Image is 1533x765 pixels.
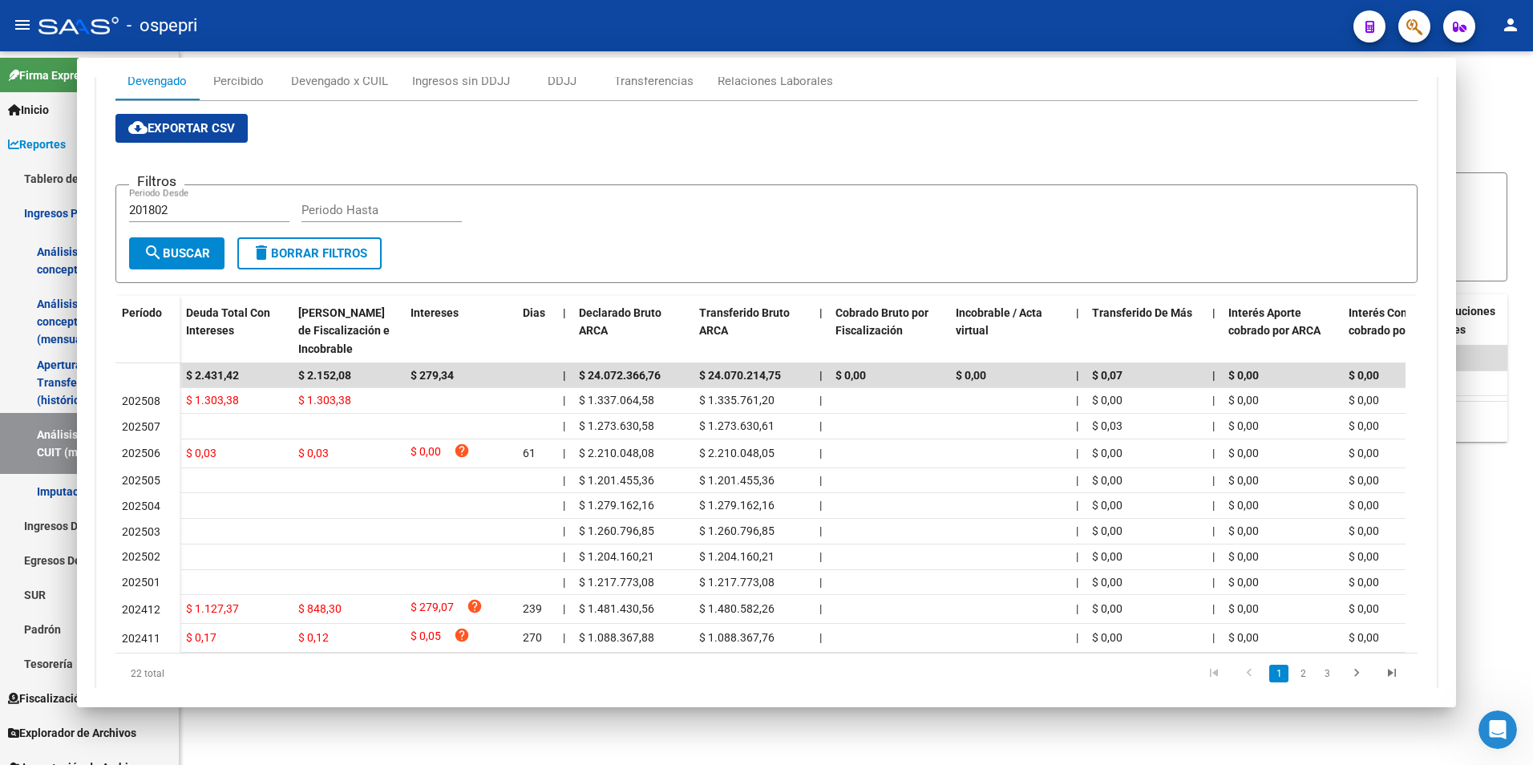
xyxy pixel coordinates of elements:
[1212,602,1215,615] span: |
[8,67,91,84] span: Firma Express
[829,296,949,366] datatable-header-cell: Cobrado Bruto por Fiscalización
[1212,306,1215,319] span: |
[1228,419,1259,432] span: $ 0,00
[1086,296,1206,366] datatable-header-cell: Transferido De Más
[252,243,271,262] mat-icon: delete
[186,447,216,459] span: $ 0,03
[186,369,239,382] span: $ 2.431,42
[1228,576,1259,589] span: $ 0,00
[1212,369,1215,382] span: |
[579,550,654,563] span: $ 1.204.160,21
[1478,710,1517,749] iframe: Intercom live chat
[1341,665,1372,682] a: go to next page
[579,631,654,644] span: $ 1.088.367,88
[699,602,775,615] span: $ 1.480.582,26
[1228,474,1259,487] span: $ 0,00
[1349,394,1379,407] span: $ 0,00
[411,443,441,464] span: $ 0,00
[122,632,160,645] span: 202411
[186,631,216,644] span: $ 0,17
[186,602,239,615] span: $ 1.127,37
[579,419,654,432] span: $ 1.273.630,58
[1212,419,1215,432] span: |
[298,306,390,356] span: [PERSON_NAME] de Fiscalización e Incobrable
[819,394,822,407] span: |
[122,603,160,616] span: 202412
[115,114,248,143] button: Exportar CSV
[819,602,822,615] span: |
[1349,306,1453,338] span: Interés Contribución cobrado por ARCA
[699,576,775,589] span: $ 1.217.773,08
[1377,665,1407,682] a: go to last page
[819,474,822,487] span: |
[819,576,822,589] span: |
[1092,524,1122,537] span: $ 0,00
[819,447,822,459] span: |
[523,631,542,644] span: 270
[1076,631,1078,644] span: |
[8,101,49,119] span: Inicio
[1076,419,1078,432] span: |
[579,602,654,615] span: $ 1.481.430,56
[127,8,197,43] span: - ospepri
[1206,296,1222,366] datatable-header-cell: |
[548,72,576,90] div: DDJJ
[1317,665,1337,682] a: 3
[115,654,373,694] div: 22 total
[122,420,160,433] span: 202507
[1076,576,1078,589] span: |
[1411,294,1507,347] datatable-header-cell: Contribuciones Intereses
[122,447,160,459] span: 202506
[563,576,565,589] span: |
[291,72,388,90] div: Devengado x CUIL
[292,296,404,366] datatable-header-cell: Deuda Bruta Neto de Fiscalización e Incobrable
[819,419,822,432] span: |
[563,419,565,432] span: |
[523,447,536,459] span: 61
[144,246,210,261] span: Buscar
[1228,631,1259,644] span: $ 0,00
[454,627,470,643] i: help
[128,118,148,137] mat-icon: cloud_download
[563,524,565,537] span: |
[699,419,775,432] span: $ 1.273.630,61
[819,499,822,512] span: |
[579,524,654,537] span: $ 1.260.796,85
[1349,419,1379,432] span: $ 0,00
[1228,447,1259,459] span: $ 0,00
[1349,550,1379,563] span: $ 0,00
[699,550,775,563] span: $ 1.204.160,21
[819,631,822,644] span: |
[556,296,572,366] datatable-header-cell: |
[1092,474,1122,487] span: $ 0,00
[1076,550,1078,563] span: |
[8,724,136,742] span: Explorador de Archivos
[8,690,104,707] span: Fiscalización RG
[1291,660,1315,687] li: page 2
[1076,394,1078,407] span: |
[1092,631,1122,644] span: $ 0,00
[298,631,329,644] span: $ 0,12
[819,369,823,382] span: |
[1092,499,1122,512] span: $ 0,00
[563,474,565,487] span: |
[1076,602,1078,615] span: |
[1076,447,1078,459] span: |
[186,306,270,338] span: Deuda Total Con Intereses
[1267,660,1291,687] li: page 1
[1349,369,1379,382] span: $ 0,00
[411,598,454,620] span: $ 279,07
[1349,474,1379,487] span: $ 0,00
[186,394,239,407] span: $ 1.303,38
[1349,499,1379,512] span: $ 0,00
[699,524,775,537] span: $ 1.260.796,85
[1092,419,1122,432] span: $ 0,03
[563,550,565,563] span: |
[122,500,160,512] span: 202504
[1228,524,1259,537] span: $ 0,00
[572,296,693,366] datatable-header-cell: Declarado Bruto ARCA
[1228,602,1259,615] span: $ 0,00
[213,72,264,90] div: Percibido
[819,306,823,319] span: |
[129,237,224,269] button: Buscar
